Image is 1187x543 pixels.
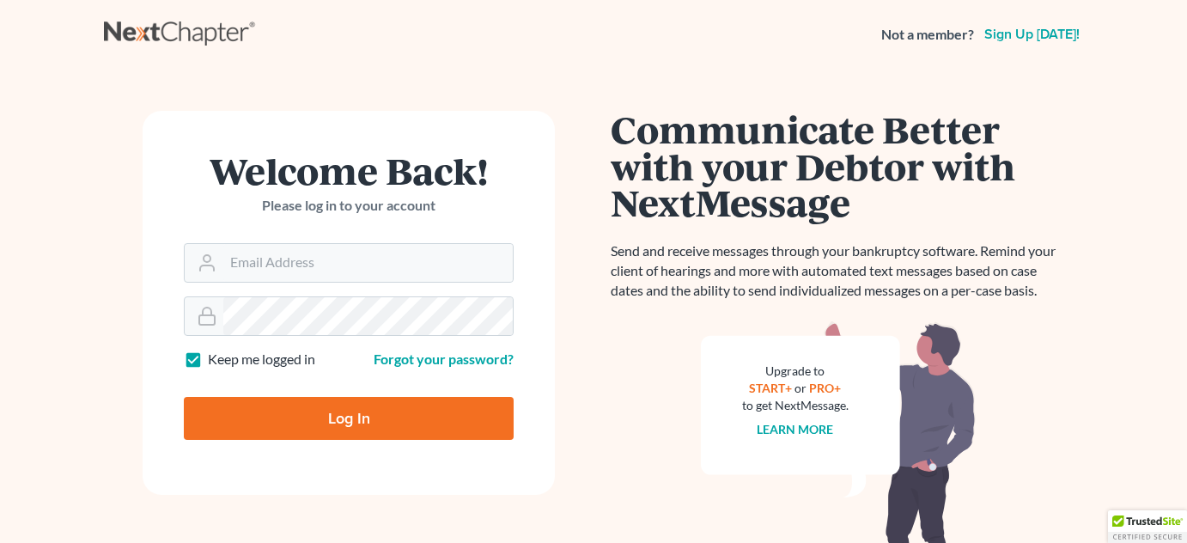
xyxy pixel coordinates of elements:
[611,111,1066,221] h1: Communicate Better with your Debtor with NextMessage
[1108,510,1187,543] div: TrustedSite Certified
[742,397,849,414] div: to get NextMessage.
[374,351,514,367] a: Forgot your password?
[981,27,1083,41] a: Sign up [DATE]!
[795,381,807,395] span: or
[184,397,514,440] input: Log In
[881,25,974,45] strong: Not a member?
[208,350,315,369] label: Keep me logged in
[750,381,793,395] a: START+
[611,241,1066,301] p: Send and receive messages through your bankruptcy software. Remind your client of hearings and mo...
[758,422,834,436] a: Learn more
[223,244,513,282] input: Email Address
[184,196,514,216] p: Please log in to your account
[184,152,514,189] h1: Welcome Back!
[742,363,849,380] div: Upgrade to
[810,381,842,395] a: PRO+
